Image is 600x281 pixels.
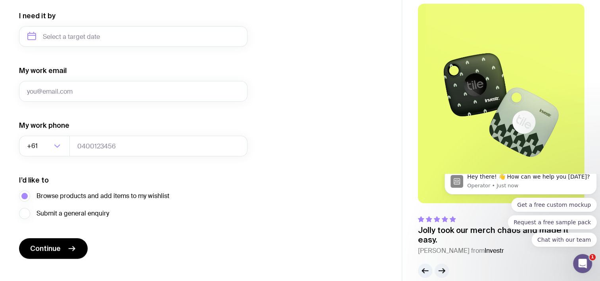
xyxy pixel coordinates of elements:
[30,244,61,253] span: Continue
[36,191,169,201] span: Browse products and add items to my wishlist
[19,136,70,156] div: Search for option
[19,175,49,185] label: I’d like to
[66,41,155,56] button: Quick reply: Request a free sample pack
[27,136,39,156] span: +61
[19,81,247,102] input: you@email.com
[418,225,584,244] p: Jolly took our merch chaos and made it easy.
[19,66,67,75] label: My work email
[573,254,592,273] iframe: Intercom live chat
[69,136,247,156] input: 0400123456
[9,1,22,14] img: Profile image for Operator
[3,24,155,73] div: Quick reply options
[19,11,56,21] label: I need it by
[70,24,155,38] button: Quick reply: Get a free custom mockup
[441,174,600,260] iframe: Intercom notifications message
[90,59,155,73] button: Quick reply: Chat with our team
[418,246,584,256] cite: [PERSON_NAME] from
[19,121,69,130] label: My work phone
[19,238,88,259] button: Continue
[39,136,52,156] input: Search for option
[19,26,247,47] input: Select a target date
[26,8,150,15] p: Message from Operator, sent Just now
[36,209,109,218] span: Submit a general enquiry
[589,254,596,260] span: 1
